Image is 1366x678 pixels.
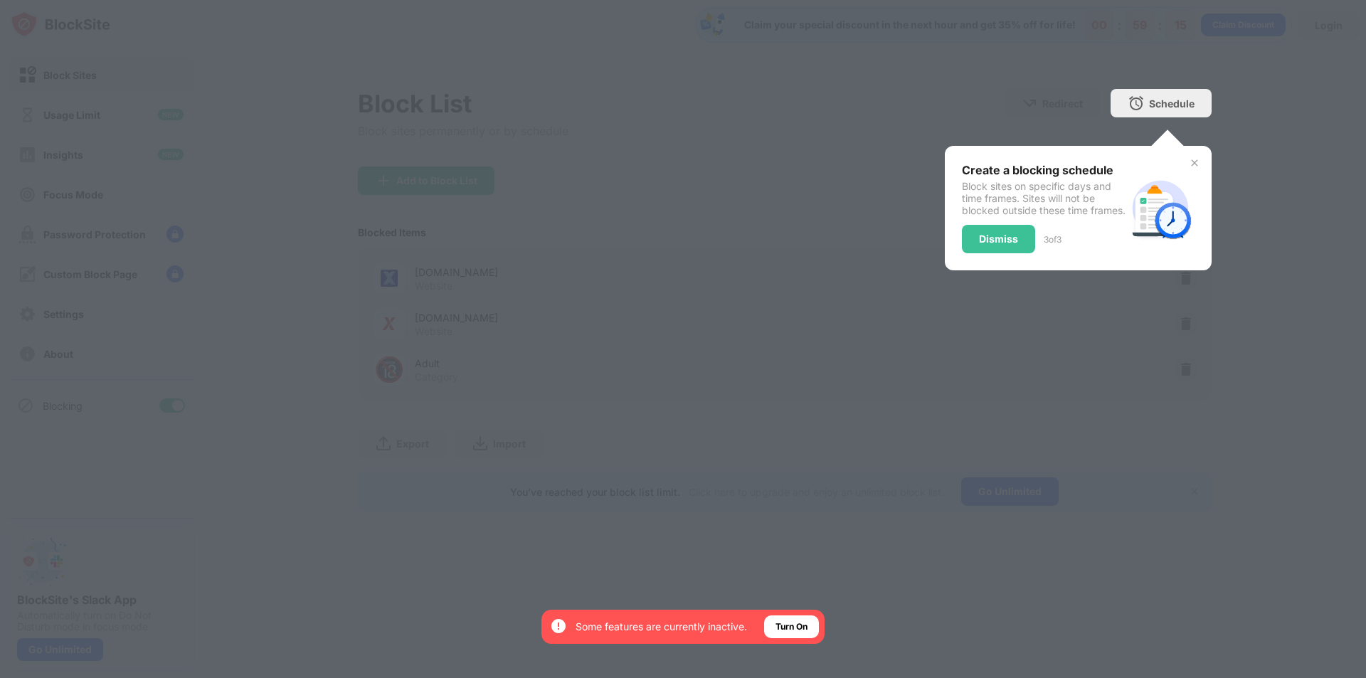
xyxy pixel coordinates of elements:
div: Block sites on specific days and time frames. Sites will not be blocked outside these time frames. [962,180,1126,216]
img: error-circle-white.svg [550,618,567,635]
img: x-button.svg [1189,157,1200,169]
div: 3 of 3 [1044,234,1061,245]
div: Turn On [775,620,808,634]
div: Some features are currently inactive. [576,620,747,634]
div: Create a blocking schedule [962,163,1126,177]
div: Schedule [1149,97,1195,110]
img: schedule.svg [1126,174,1195,243]
div: Dismiss [979,233,1018,245]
